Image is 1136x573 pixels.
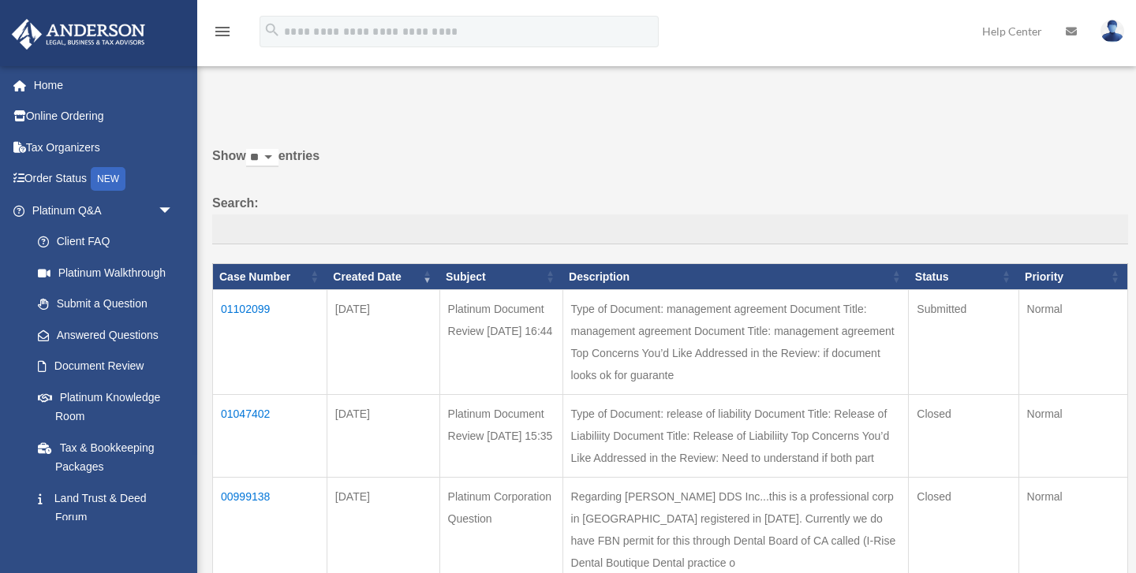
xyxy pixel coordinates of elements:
i: menu [213,22,232,41]
a: Tax Organizers [11,132,197,163]
td: [DATE] [327,395,439,478]
th: Priority: activate to sort column ascending [1018,263,1127,290]
td: [DATE] [327,290,439,395]
label: Show entries [212,145,1128,183]
th: Case Number: activate to sort column ascending [213,263,327,290]
img: User Pic [1100,20,1124,43]
td: 01102099 [213,290,327,395]
input: Search: [212,214,1128,244]
i: search [263,21,281,39]
td: Closed [909,395,1018,478]
td: Platinum Document Review [DATE] 15:35 [439,395,562,478]
a: Document Review [22,351,189,382]
label: Search: [212,192,1128,244]
th: Subject: activate to sort column ascending [439,263,562,290]
a: Order StatusNEW [11,163,197,195]
a: Tax & Bookkeeping Packages [22,432,189,482]
div: NEW [91,167,125,191]
td: Normal [1018,290,1127,395]
th: Description: activate to sort column ascending [562,263,909,290]
td: Normal [1018,395,1127,478]
th: Status: activate to sort column ascending [909,263,1018,290]
td: Type of Document: release of liability Document Title: Release of Liabiliity Document Title: Rele... [562,395,909,478]
img: Anderson Advisors Platinum Portal [7,19,150,50]
td: Submitted [909,290,1018,395]
span: arrow_drop_down [158,195,189,227]
th: Created Date: activate to sort column ascending [327,263,439,290]
td: Platinum Document Review [DATE] 16:44 [439,290,562,395]
a: Home [11,69,197,101]
a: Land Trust & Deed Forum [22,482,189,533]
a: Platinum Q&Aarrow_drop_down [11,195,189,226]
a: Platinum Knowledge Room [22,381,189,432]
a: Answered Questions [22,319,181,351]
td: 01047402 [213,395,327,478]
a: Client FAQ [22,226,189,258]
a: menu [213,28,232,41]
a: Online Ordering [11,101,197,132]
a: Platinum Walkthrough [22,257,189,288]
a: Submit a Question [22,288,189,320]
td: Type of Document: management agreement Document Title: management agreement Document Title: manag... [562,290,909,395]
select: Showentries [246,149,278,167]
